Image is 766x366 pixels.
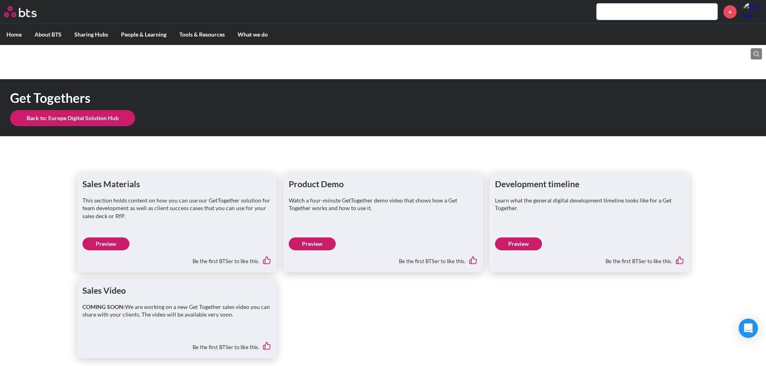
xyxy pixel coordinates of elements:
[82,178,271,190] h1: Sales Materials
[82,336,271,353] div: Be the first BTSer to like this.
[28,24,68,45] label: About BTS
[289,178,477,190] h1: Product Demo
[82,237,129,250] a: Preview
[115,24,173,45] label: People & Learning
[82,303,125,310] strong: COMING SOON:
[82,284,271,296] h1: Sales Video
[495,196,684,212] p: Learn what the general digital development timeline looks like for a Get Together.
[739,319,758,338] div: Open Intercom Messenger
[10,89,532,107] h1: Get Togethers
[495,237,542,250] a: Preview
[82,250,271,267] div: Be the first BTSer to like this.
[743,2,762,21] a: Profile
[289,250,477,267] div: Be the first BTSer to like this.
[4,6,51,17] a: Go home
[82,303,271,319] p: We are working on a new Get Together sales video you can share with your clients. The video will ...
[4,6,37,17] img: BTS Logo
[173,24,231,45] label: Tools & Resources
[289,196,477,212] p: Watch a four-minute GetTogether demo video that shows how a Get Together works and how to use it.
[495,178,684,190] h1: Development timeline
[289,237,336,250] a: Preview
[743,2,762,21] img: Erik Van Elderen
[82,196,271,220] p: This section holds content on how you can use our GetTogether solution for team development as we...
[68,24,115,45] label: Sharing Hubs
[10,110,135,126] a: Back to: Europe Digital Solution Hub
[495,250,684,267] div: Be the first BTSer to like this.
[231,24,274,45] label: What we do
[723,5,737,18] a: +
